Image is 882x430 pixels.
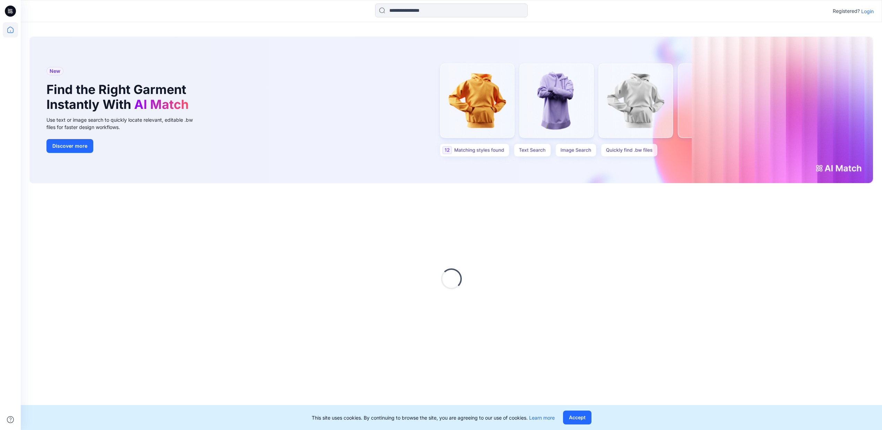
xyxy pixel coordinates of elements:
[46,139,93,153] button: Discover more
[46,82,192,112] h1: Find the Right Garment Instantly With
[861,8,874,15] p: Login
[46,116,202,131] div: Use text or image search to quickly locate relevant, editable .bw files for faster design workflows.
[833,7,860,15] p: Registered?
[50,67,60,75] span: New
[134,97,189,112] span: AI Match
[529,415,555,421] a: Learn more
[563,411,591,424] button: Accept
[312,414,555,421] p: This site uses cookies. By continuing to browse the site, you are agreeing to our use of cookies.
